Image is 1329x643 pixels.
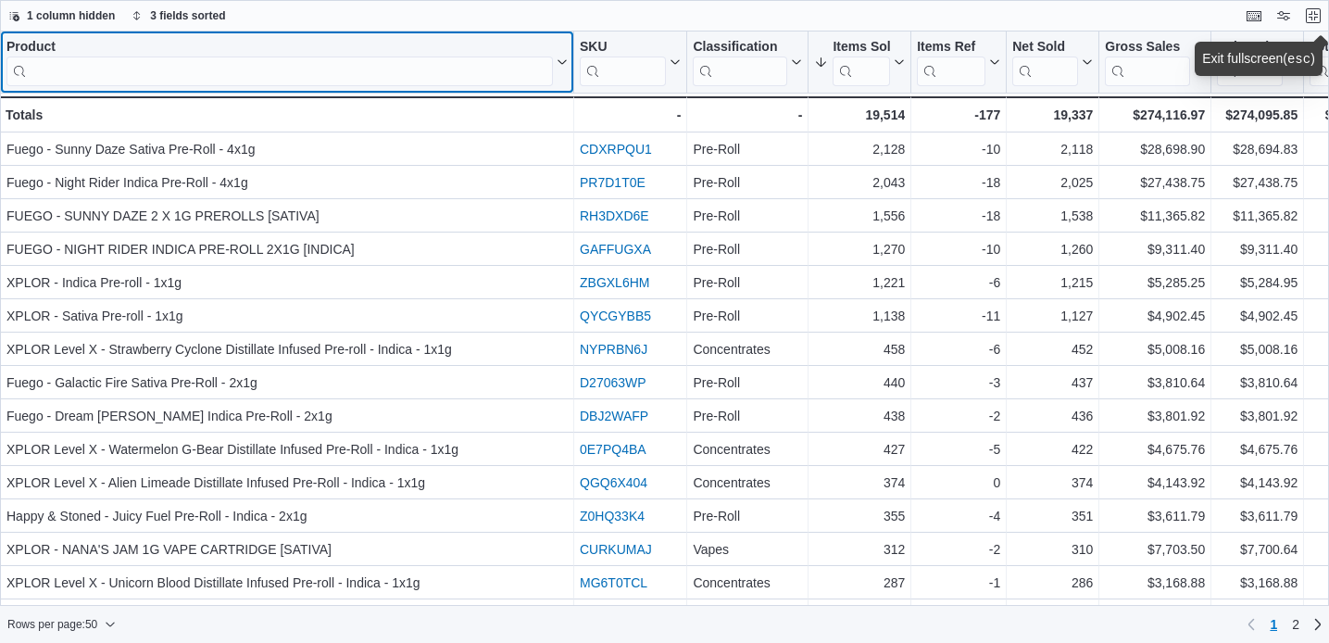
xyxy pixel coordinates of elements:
[6,338,568,360] div: XPLOR Level X - Strawberry Cyclone Distillate Infused Pre-roll - Indica - 1x1g
[1262,610,1285,639] button: Page 1 of 2
[580,208,649,223] a: RH3DXD6E
[1217,271,1298,294] div: $5,284.95
[1270,615,1277,634] span: 1
[693,338,802,360] div: Concentrates
[1012,538,1093,561] div: 310
[6,538,568,561] div: XPLOR - NANA'S JAM 1G VAPE CARTRIDGE [SATIVA]
[1105,138,1205,160] div: $28,698.90
[1217,39,1283,86] div: Subtotal
[1105,271,1205,294] div: $5,285.25
[580,475,647,490] a: QGQ6X404
[1307,613,1329,636] a: Next page
[1217,104,1298,126] div: $274,095.85
[1217,238,1298,260] div: $9,311.40
[917,39,1000,86] button: Items Ref
[1012,372,1093,394] div: 437
[1012,438,1093,460] div: 422
[814,405,905,427] div: 438
[6,138,568,160] div: Fuego - Sunny Daze Sativa Pre-Roll - 4x1g
[693,438,802,460] div: Concentrates
[1105,372,1205,394] div: $3,810.64
[814,438,905,460] div: 427
[814,472,905,494] div: 374
[6,39,553,86] div: Product
[580,39,681,86] button: SKU
[6,104,568,126] div: Totals
[1217,472,1298,494] div: $4,143.92
[1217,538,1298,561] div: $7,700.64
[1217,505,1298,527] div: $3,611.79
[1012,39,1078,57] div: Net Sold
[6,305,568,327] div: XPLOR - Sativa Pre-roll - 1x1g
[814,171,905,194] div: 2,043
[580,275,649,290] a: ZBGXL6HM
[917,39,985,57] div: Items Ref
[27,8,115,23] span: 1 column hidden
[1105,538,1205,561] div: $7,703.50
[1012,39,1093,86] button: Net Sold
[6,271,568,294] div: XPLOR - Indica Pre-roll - 1x1g
[6,205,568,227] div: FUEGO - SUNNY DAZE 2 X 1G PREROLLS [SATIVA]
[1,5,122,27] button: 1 column hidden
[814,39,905,86] button: Items Sold
[917,505,1000,527] div: -4
[1105,39,1205,86] button: Gross Sales
[1217,405,1298,427] div: $3,801.92
[580,39,666,57] div: SKU
[814,372,905,394] div: 440
[1012,238,1093,260] div: 1,260
[6,238,568,260] div: FUEGO - NIGHT RIDER INDICA PRE-ROLL 2X1G [INDICA]
[580,309,651,323] a: QYCGYBB5
[693,305,802,327] div: Pre-Roll
[1105,405,1205,427] div: $3,801.92
[1012,39,1078,86] div: Net Sold
[1105,104,1205,126] div: $274,116.97
[1217,39,1283,57] div: Subtotal
[1012,572,1093,594] div: 286
[1012,405,1093,427] div: 436
[1105,438,1205,460] div: $4,675.76
[917,572,1000,594] div: -1
[1217,138,1298,160] div: $28,694.83
[1012,171,1093,194] div: 2,025
[1240,613,1262,636] button: Previous page
[1285,610,1307,639] a: Page 2 of 2
[693,538,802,561] div: Vapes
[1105,39,1190,57] div: Gross Sales
[917,271,1000,294] div: -6
[814,138,905,160] div: 2,128
[1240,610,1329,639] nav: Pagination for preceding grid
[1105,205,1205,227] div: $11,365.82
[1012,338,1093,360] div: 452
[6,39,553,57] div: Product
[814,104,905,126] div: 19,514
[1105,238,1205,260] div: $9,311.40
[124,5,232,27] button: 3 fields sorted
[814,572,905,594] div: 287
[580,442,646,457] a: 0E7PQ4BA
[693,205,802,227] div: Pre-Roll
[1012,505,1093,527] div: 351
[1217,372,1298,394] div: $3,810.64
[6,372,568,394] div: Fuego - Galactic Fire Sativa Pre-Roll - 2x1g
[580,142,652,157] a: CDXRPQU1
[580,39,666,86] div: SKU URL
[833,39,890,57] div: Items Sold
[693,39,787,57] div: Classification
[1287,52,1310,67] kbd: esc
[917,104,1000,126] div: -177
[1105,472,1205,494] div: $4,143.92
[580,542,652,557] a: CURKUMAJ
[917,405,1000,427] div: -2
[814,271,905,294] div: 1,221
[917,171,1000,194] div: -18
[693,39,787,86] div: Classification
[6,572,568,594] div: XPLOR Level X - Unicorn Blood Distillate Infused Pre-roll - Indica - 1x1g
[6,438,568,460] div: XPLOR Level X - Watermelon G-Bear Distillate Infused Pre-Roll - Indica - 1x1g
[1217,171,1298,194] div: $27,438.75
[1105,39,1190,86] div: Gross Sales
[693,238,802,260] div: Pre-Roll
[1273,5,1295,27] button: Display options
[917,138,1000,160] div: -10
[1217,438,1298,460] div: $4,675.76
